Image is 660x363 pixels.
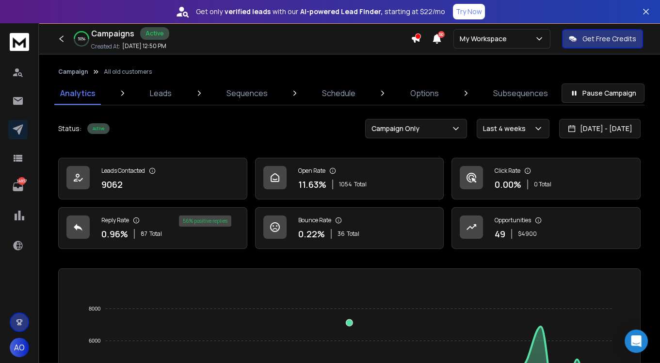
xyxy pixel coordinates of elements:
[255,207,444,249] a: Bounce Rate0.22%36Total
[298,216,331,224] p: Bounce Rate
[456,7,482,16] p: Try Now
[298,178,326,191] p: 11.63 %
[338,230,345,238] span: 36
[221,82,274,105] a: Sequences
[101,216,129,224] p: Reply Rate
[140,27,169,40] div: Active
[91,43,120,50] p: Created At:
[298,227,325,241] p: 0.22 %
[89,338,100,344] tspan: 6000
[339,181,352,188] span: 1054
[495,216,531,224] p: Opportunities
[255,158,444,199] a: Open Rate11.63%1054Total
[404,82,445,105] a: Options
[495,227,505,241] p: 49
[316,82,361,105] a: Schedule
[58,158,247,199] a: Leads Contacted9062
[322,87,355,99] p: Schedule
[18,177,26,185] p: 14837
[451,207,641,249] a: Opportunities49$4900
[78,36,85,42] p: 50 %
[141,230,147,238] span: 87
[10,338,29,357] button: AO
[625,330,648,353] div: Open Intercom Messenger
[226,87,268,99] p: Sequences
[101,167,145,175] p: Leads Contacted
[58,207,247,249] a: Reply Rate0.96%87Total56% positive replies
[460,34,511,44] p: My Workspace
[179,215,231,227] div: 56 % positive replies
[225,7,271,16] strong: verified leads
[101,227,128,241] p: 0.96 %
[438,31,445,38] span: 50
[91,28,134,39] h1: Campaigns
[493,87,548,99] p: Subsequences
[300,7,383,16] strong: AI-powered Lead Finder,
[347,230,359,238] span: Total
[196,7,445,16] p: Get only with our starting at $22/mo
[354,181,367,188] span: Total
[495,178,521,191] p: 0.00 %
[8,177,28,197] a: 14837
[144,82,177,105] a: Leads
[410,87,439,99] p: Options
[562,83,644,103] button: Pause Campaign
[54,82,101,105] a: Analytics
[298,167,325,175] p: Open Rate
[451,158,641,199] a: Click Rate0.00%0 Total
[534,181,551,188] p: 0 Total
[101,178,123,191] p: 9062
[582,34,636,44] p: Get Free Credits
[559,119,641,138] button: [DATE] - [DATE]
[58,68,88,76] button: Campaign
[487,82,554,105] a: Subsequences
[10,33,29,51] img: logo
[562,29,643,49] button: Get Free Credits
[89,306,100,312] tspan: 8000
[122,42,166,50] p: [DATE] 12:50 PM
[483,124,530,133] p: Last 4 weeks
[371,124,423,133] p: Campaign Only
[453,4,485,19] button: Try Now
[58,124,81,133] p: Status:
[104,68,152,76] p: All old customers
[518,230,537,238] p: $ 4900
[495,167,520,175] p: Click Rate
[150,87,172,99] p: Leads
[60,87,96,99] p: Analytics
[149,230,162,238] span: Total
[87,123,110,134] div: Active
